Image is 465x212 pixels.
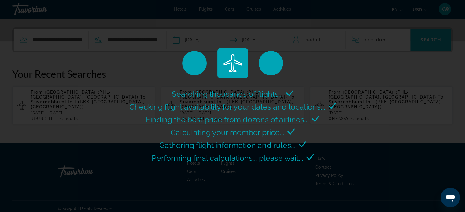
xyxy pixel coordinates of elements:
span: Performing final calculations... please wait... [152,153,303,163]
iframe: Button to launch messaging window [441,188,460,207]
span: Checking flight availability for your dates and locations... [129,102,325,111]
span: Calculating your member price... [171,128,284,137]
span: Finding the best price from dozens of airlines... [146,115,309,124]
span: Gathering flight information and rules... [159,141,296,150]
span: Searching thousands of flights... [172,89,283,99]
